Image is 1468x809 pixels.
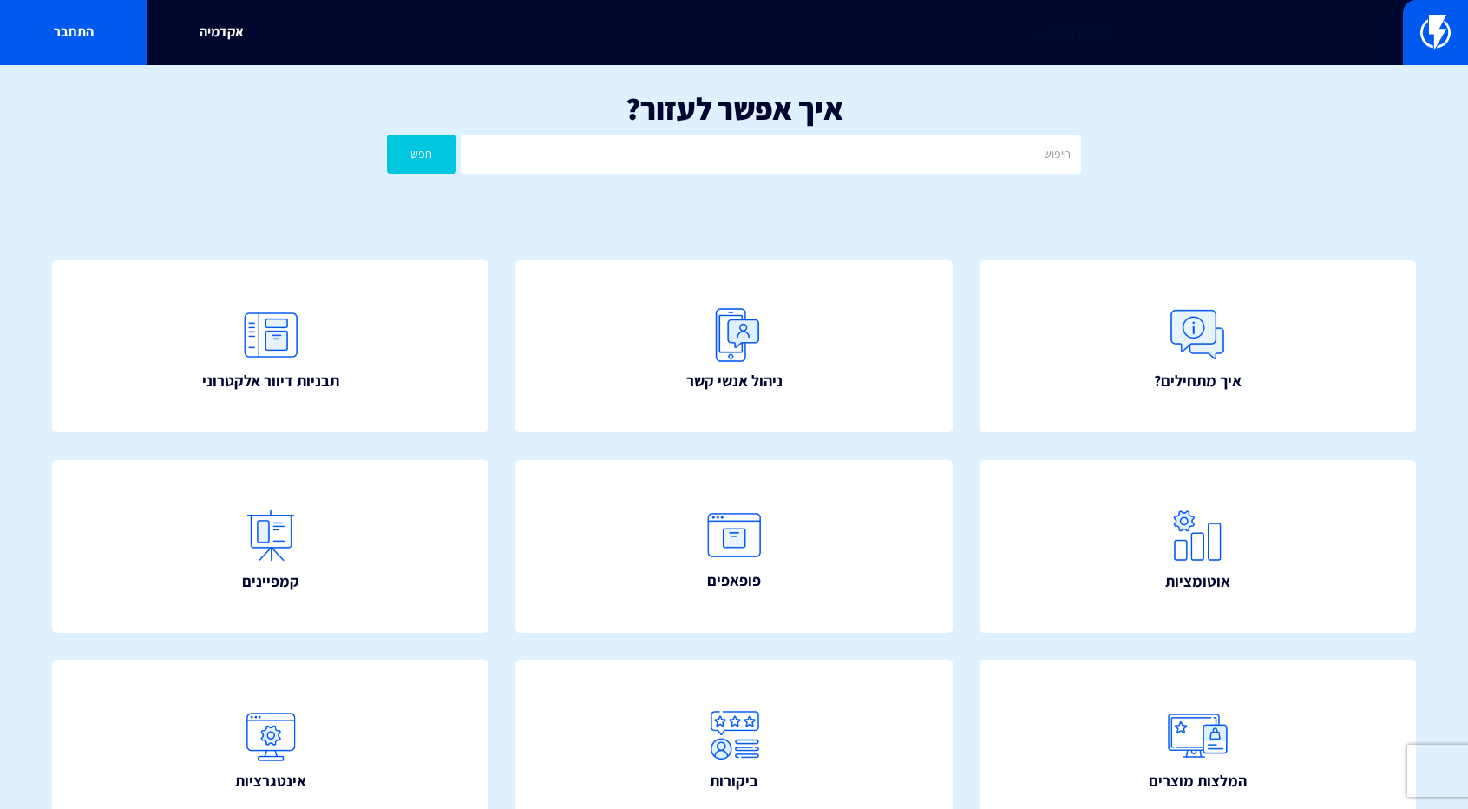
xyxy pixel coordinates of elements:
a: אוטומציות [980,460,1416,633]
span: אינטגרציות [235,770,306,793]
a: תבניות דיוור אלקטרוני [52,260,488,433]
h1: איך אפשר לעזור? [26,91,1442,126]
span: קמפיינים [242,570,299,593]
a: קמפיינים [52,460,488,633]
span: המלצות מוצרים [1149,770,1247,793]
a: פופאפים [515,460,952,633]
span: איך מתחילים? [1154,370,1242,392]
input: חיפוש מהיר... [344,13,1124,53]
a: ניהול אנשי קשר [515,260,952,433]
span: אוטומציות [1165,570,1230,593]
input: חיפוש [461,135,1081,174]
a: איך מתחילים? [980,260,1416,433]
button: חפש [387,135,456,174]
span: ניהול אנשי קשר [686,370,783,392]
span: תבניות דיוור אלקטרוני [202,370,339,392]
span: פופאפים [707,569,761,592]
span: ביקורות [710,770,758,793]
